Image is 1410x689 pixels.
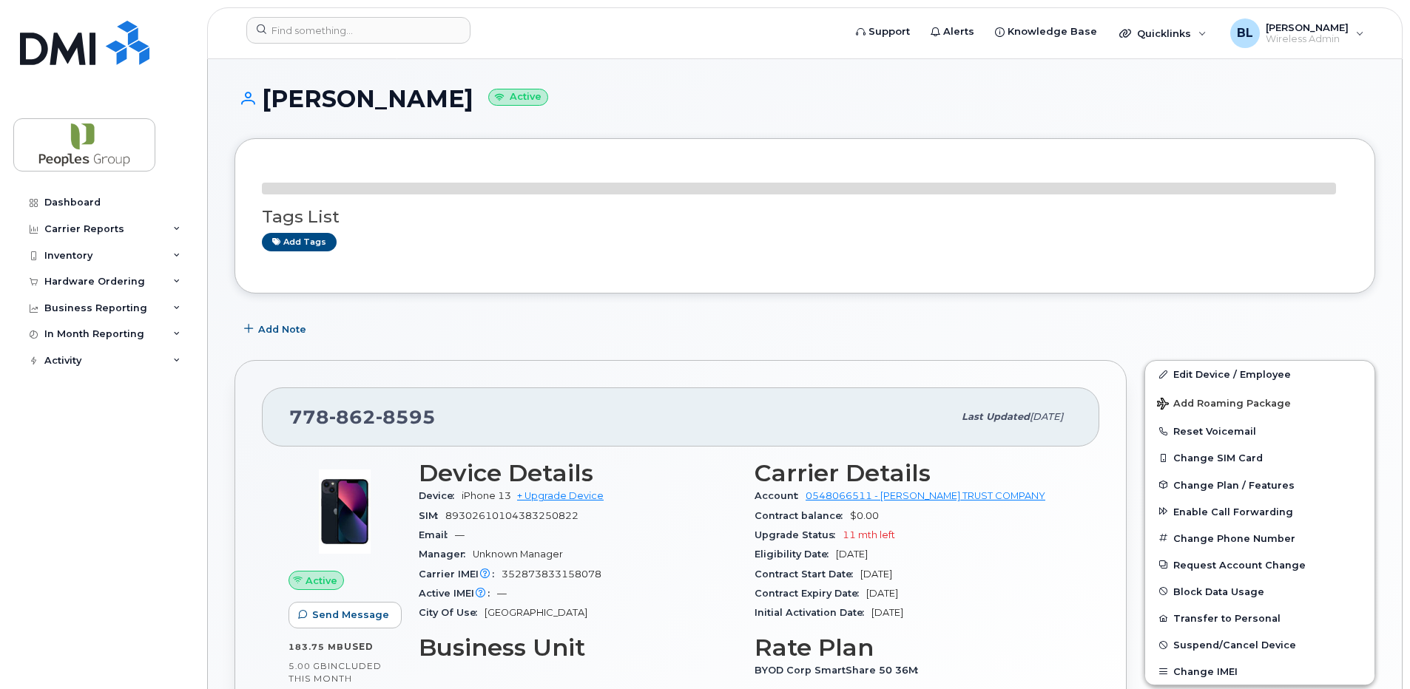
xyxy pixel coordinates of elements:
span: 8595 [376,406,436,428]
button: Request Account Change [1145,551,1374,578]
h3: Carrier Details [755,460,1073,486]
span: Unknown Manager [473,549,563,560]
span: Change Plan / Features [1173,479,1295,490]
span: Active IMEI [419,588,497,599]
span: — [455,529,465,540]
span: 89302610104383250822 [445,510,578,521]
span: — [497,588,507,599]
span: Manager [419,549,473,560]
button: Suspend/Cancel Device [1145,631,1374,658]
span: [DATE] [871,607,903,618]
span: [DATE] [836,549,868,560]
span: Carrier IMEI [419,568,502,580]
span: [DATE] [1030,411,1063,422]
span: Contract balance [755,510,850,521]
img: image20231002-3703462-1ig824h.jpeg [300,467,389,556]
span: BYOD Corp SmartShare 50 36M [755,665,925,676]
button: Transfer to Personal [1145,605,1374,631]
button: Enable Call Forwarding [1145,498,1374,525]
button: Add Note [235,316,319,342]
span: Last updated [962,411,1030,422]
small: Active [488,89,548,106]
h1: [PERSON_NAME] [235,86,1375,112]
a: 0548066511 - [PERSON_NAME] TRUST COMPANY [806,490,1045,501]
span: Contract Start Date [755,568,860,580]
button: Block Data Usage [1145,578,1374,605]
span: included this month [289,660,382,685]
span: $0.00 [850,510,879,521]
span: 352873833158078 [502,568,601,580]
span: 11 mth left [843,529,895,540]
h3: Rate Plan [755,634,1073,661]
a: Add tags [262,233,337,251]
span: Suspend/Cancel Device [1173,639,1296,651]
a: Edit Device / Employee [1145,361,1374,387]
span: [DATE] [866,588,898,599]
button: Reset Voicemail [1145,418,1374,444]
span: 862 [329,406,376,428]
h3: Device Details [419,460,737,486]
button: Change Plan / Features [1145,472,1374,498]
span: 778 [289,406,436,428]
span: Device [419,490,462,501]
span: [GEOGRAPHIC_DATA] [485,607,587,618]
span: Eligibility Date [755,549,836,560]
span: iPhone 13 [462,490,511,501]
button: Change IMEI [1145,658,1374,685]
span: Contract Expiry Date [755,588,866,599]
span: Initial Activation Date [755,607,871,618]
span: City Of Use [419,607,485,618]
span: 5.00 GB [289,661,328,671]
h3: Tags List [262,208,1348,226]
span: Email [419,529,455,540]
span: Send Message [312,608,389,622]
button: Change Phone Number [1145,525,1374,551]
span: SIM [419,510,445,521]
button: Change SIM Card [1145,444,1374,471]
a: + Upgrade Device [517,490,604,501]
span: Upgrade Status [755,529,843,540]
span: used [344,641,374,652]
span: 183.75 MB [289,642,344,652]
span: Add Note [258,322,306,336]
span: Account [755,490,806,501]
span: Enable Call Forwarding [1173,506,1293,517]
span: [DATE] [860,568,892,580]
button: Add Roaming Package [1145,387,1374,418]
span: Active [306,574,337,588]
span: Add Roaming Package [1157,398,1291,412]
button: Send Message [289,602,402,628]
h3: Business Unit [419,634,737,661]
